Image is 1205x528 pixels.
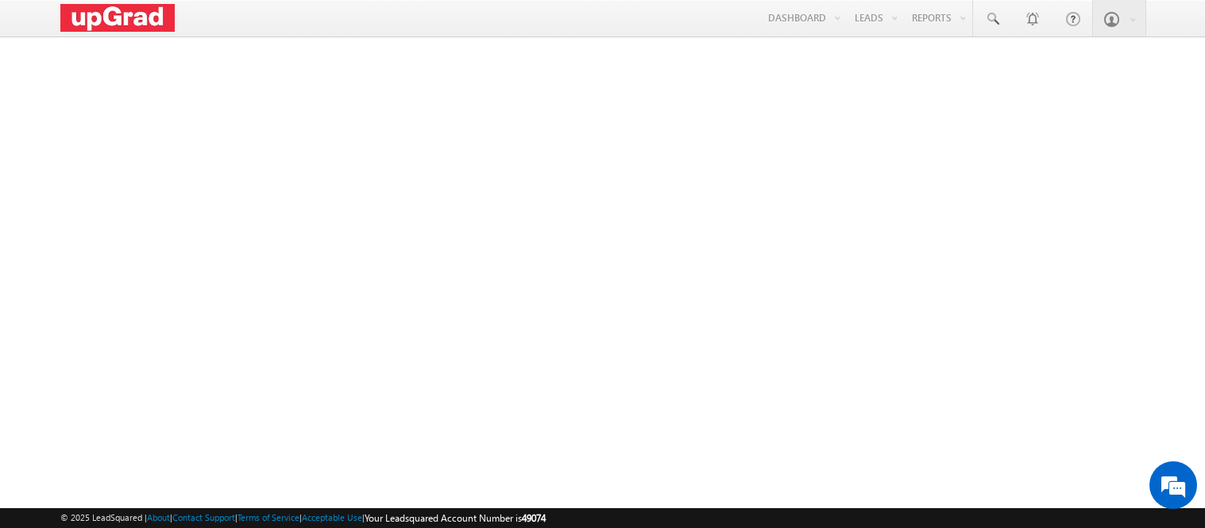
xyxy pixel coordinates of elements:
span: © 2025 LeadSquared | | | | | [60,511,546,526]
a: Terms of Service [238,512,299,522]
a: Contact Support [172,512,235,522]
img: Custom Logo [60,4,175,32]
span: 49074 [522,512,546,524]
span: Your Leadsquared Account Number is [365,512,546,524]
a: Acceptable Use [302,512,362,522]
a: About [147,512,170,522]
